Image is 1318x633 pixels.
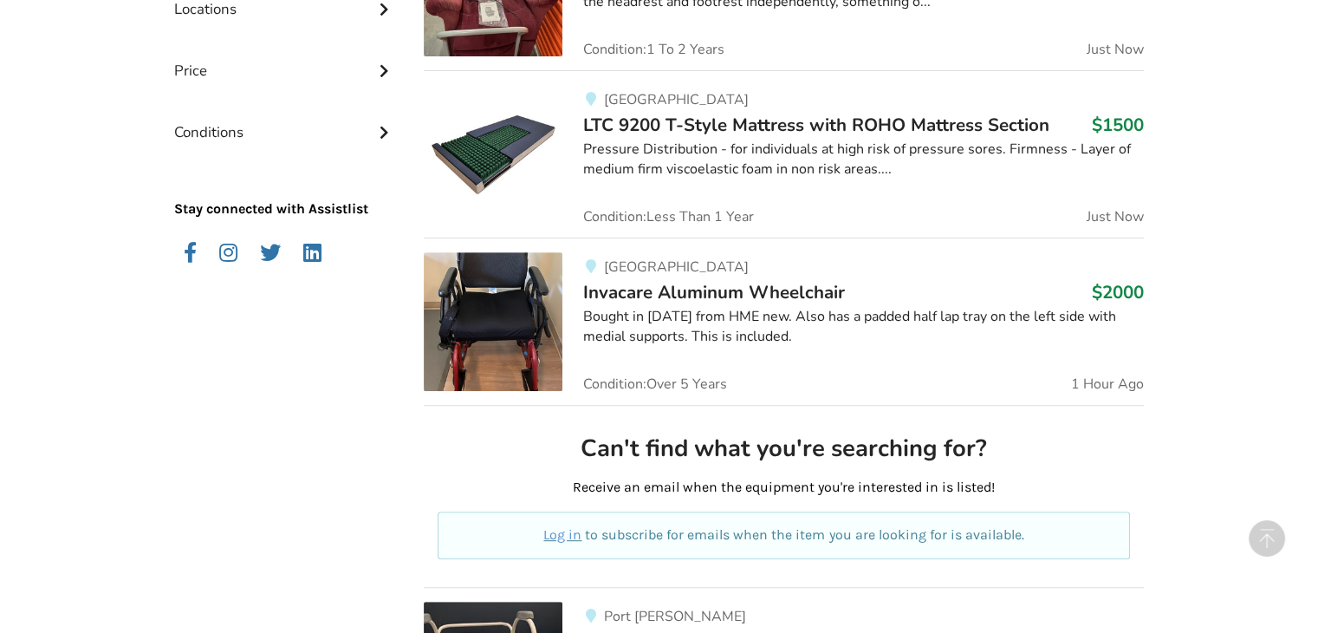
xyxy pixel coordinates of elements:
span: Just Now [1087,210,1144,224]
p: Stay connected with Assistlist [174,151,396,219]
span: LTC 9200 T-Style Mattress with ROHO Mattress Section [583,113,1049,137]
h2: Can't find what you're searching for? [438,434,1130,464]
img: mobility-invacare aluminum wheelchair [424,252,562,391]
p: Receive an email when the equipment you're interested in is listed! [438,478,1130,498]
span: Condition: Less Than 1 Year [583,210,754,224]
span: Port [PERSON_NAME] [603,607,745,626]
span: [GEOGRAPHIC_DATA] [603,258,748,277]
span: Invacare Aluminum Wheelchair [583,280,845,304]
a: mobility-invacare aluminum wheelchair[GEOGRAPHIC_DATA]Invacare Aluminum Wheelchair$2000Bought in ... [424,238,1144,405]
div: Conditions [174,88,396,150]
div: Pressure Distribution - for individuals at high risk of pressure sores. Firmness - Layer of mediu... [583,140,1144,179]
div: Bought in [DATE] from HME new. Also has a padded half lap tray on the left side with medial suppo... [583,307,1144,347]
span: Condition: 1 To 2 Years [583,42,724,56]
span: [GEOGRAPHIC_DATA] [603,90,748,109]
img: bedroom equipment-ltc 9200 t-style mattress with roho mattress section [424,85,562,224]
a: bedroom equipment-ltc 9200 t-style mattress with roho mattress section[GEOGRAPHIC_DATA]LTC 9200 T... [424,70,1144,238]
h3: $1500 [1092,114,1144,136]
span: Condition: Over 5 Years [583,377,727,391]
h3: $2000 [1092,281,1144,303]
a: Log in [543,526,581,543]
p: to subscribe for emails when the item you are looking for is available. [458,525,1109,545]
span: Just Now [1087,42,1144,56]
div: Price [174,27,396,88]
span: 1 Hour Ago [1071,377,1144,391]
